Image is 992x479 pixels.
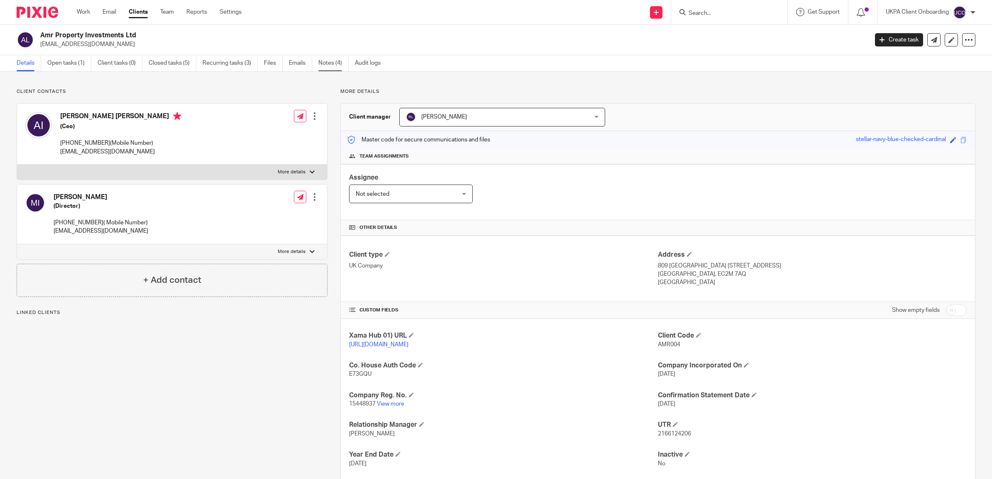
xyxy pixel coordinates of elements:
img: svg%3E [25,193,45,213]
a: Settings [220,8,242,16]
h4: CUSTOM FIELDS [349,307,658,314]
a: Email [103,8,116,16]
a: Details [17,55,41,71]
a: Create task [875,33,923,46]
img: Pixie [17,7,58,18]
span: Not selected [356,191,389,197]
p: [PHONE_NUMBER](Mobile Number) [60,139,181,147]
a: Recurring tasks (3) [203,55,258,71]
h4: Year End Date [349,450,658,459]
a: Team [160,8,174,16]
p: [EMAIL_ADDRESS][DOMAIN_NAME] [60,148,181,156]
h4: Address [658,250,967,259]
p: [EMAIL_ADDRESS][DOMAIN_NAME] [40,40,863,49]
span: [DATE] [658,401,675,407]
p: More details [278,169,305,175]
span: 2166124206 [658,431,691,437]
p: Linked clients [17,309,327,316]
span: Get Support [808,9,840,15]
a: Work [77,8,90,16]
a: Audit logs [355,55,387,71]
p: Master code for secure communications and files [347,136,490,144]
span: [PERSON_NAME] [349,431,395,437]
p: Client contacts [17,88,327,95]
span: AMR004 [658,342,680,348]
a: Closed tasks (5) [149,55,196,71]
h3: Client manager [349,113,391,121]
h4: Confirmation Statement Date [658,391,967,400]
span: No [658,461,665,467]
span: 15448937 [349,401,376,407]
p: [GEOGRAPHIC_DATA] [658,278,967,287]
div: stellar-navy-blue-checked-cardinal [856,135,946,145]
img: svg%3E [17,31,34,49]
h4: Xama Hub 01) URL [349,331,658,340]
h4: Co. House Auth Code [349,361,658,370]
p: [GEOGRAPHIC_DATA], EC2M 7AQ [658,270,967,278]
span: Assignee [349,174,378,181]
a: View more [377,401,404,407]
a: [URL][DOMAIN_NAME] [349,342,408,348]
a: Notes (4) [318,55,349,71]
a: Clients [129,8,148,16]
a: Reports [186,8,207,16]
h4: Inactive [658,450,967,459]
p: 809 [GEOGRAPHIC_DATA] [STREET_ADDRESS] [658,262,967,270]
h4: UTR [658,421,967,429]
h4: + Add contact [143,274,201,287]
span: Other details [359,224,397,231]
a: Client tasks (0) [98,55,142,71]
h5: (Ceo) [60,122,181,131]
img: svg%3E [25,112,52,139]
h4: Company Incorporated On [658,361,967,370]
a: Emails [289,55,312,71]
h4: [PERSON_NAME] [54,193,148,202]
p: More details [278,248,305,255]
p: [EMAIL_ADDRESS][DOMAIN_NAME] [54,227,148,235]
img: svg%3E [953,6,966,19]
i: Primary [173,112,181,120]
span: E73GQU [349,371,371,377]
p: UK Company [349,262,658,270]
h5: (Director) [54,202,148,210]
img: svg%3E [406,112,416,122]
a: Files [264,55,283,71]
p: More details [340,88,975,95]
h4: Relationship Manager [349,421,658,429]
h4: [PERSON_NAME] [PERSON_NAME] [60,112,181,122]
h4: Client type [349,250,658,259]
h4: Company Reg. No. [349,391,658,400]
h4: Client Code [658,331,967,340]
span: Team assignments [359,153,409,160]
input: Search [688,10,762,17]
h2: Amr Property Investments Ltd [40,31,698,40]
label: Show empty fields [892,306,940,314]
span: [DATE] [349,461,367,467]
p: UKPA Client Onboarding [886,8,949,16]
p: [PHONE_NUMBER]( Mobile Number) [54,219,148,227]
span: [PERSON_NAME] [421,114,467,120]
span: [DATE] [658,371,675,377]
a: Open tasks (1) [47,55,91,71]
